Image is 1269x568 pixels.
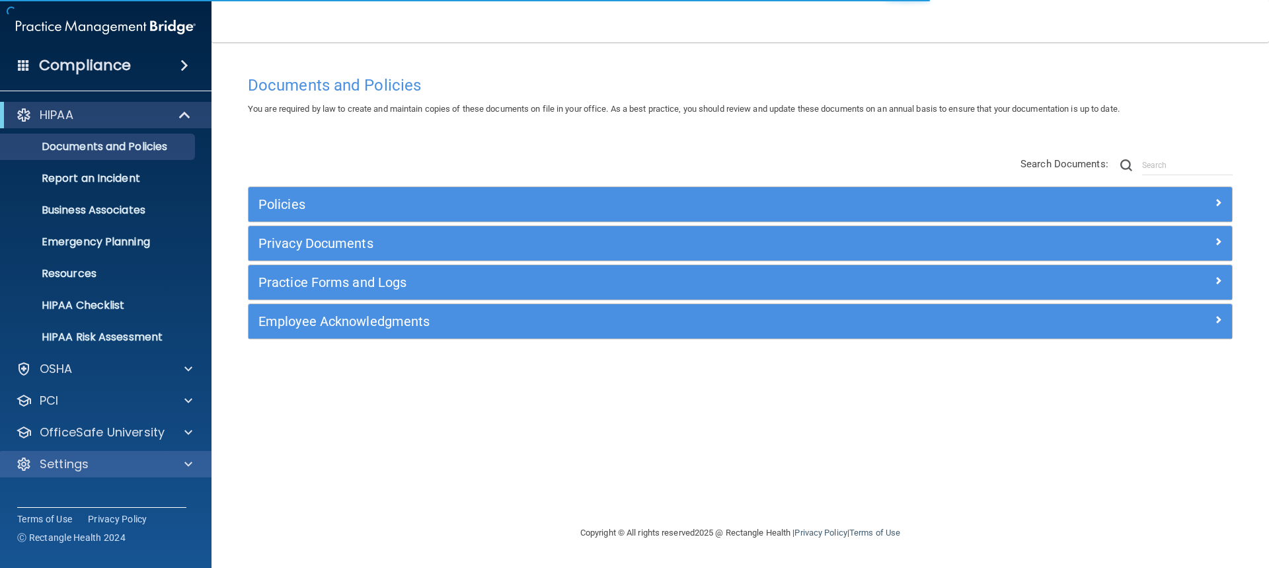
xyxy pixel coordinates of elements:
a: Practice Forms and Logs [258,272,1222,293]
div: Copyright © All rights reserved 2025 @ Rectangle Health | | [499,512,981,554]
p: PCI [40,393,58,409]
a: Privacy Policy [794,528,847,538]
p: Settings [40,456,89,472]
p: Report an Incident [9,172,189,185]
p: Documents and Policies [9,140,189,153]
a: Terms of Use [849,528,900,538]
p: Resources [9,267,189,280]
a: HIPAA [16,107,192,123]
p: HIPAA Checklist [9,299,189,312]
img: PMB logo [16,14,196,40]
span: Ⓒ Rectangle Health 2024 [17,531,126,544]
a: OSHA [16,361,192,377]
span: Search Documents: [1020,158,1108,170]
p: OfficeSafe University [40,425,165,440]
a: Terms of Use [17,512,72,526]
a: OfficeSafe University [16,425,192,440]
a: Privacy Policy [88,512,147,526]
p: Emergency Planning [9,235,189,249]
a: Employee Acknowledgments [258,311,1222,332]
p: HIPAA Risk Assessment [9,331,189,344]
img: ic-search.3b580494.png [1120,159,1132,171]
h5: Privacy Documents [258,236,976,251]
a: Settings [16,456,192,472]
a: PCI [16,393,192,409]
a: Policies [258,194,1222,215]
iframe: Drift Widget Chat Controller [1040,474,1253,527]
p: Business Associates [9,204,189,217]
h4: Documents and Policies [248,77,1233,94]
span: You are required by law to create and maintain copies of these documents on file in your office. ... [248,104,1120,114]
p: HIPAA [40,107,73,123]
h5: Practice Forms and Logs [258,275,976,290]
p: OSHA [40,361,73,377]
input: Search [1142,155,1233,175]
h4: Compliance [39,56,131,75]
h5: Employee Acknowledgments [258,314,976,329]
h5: Policies [258,197,976,212]
a: Privacy Documents [258,233,1222,254]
